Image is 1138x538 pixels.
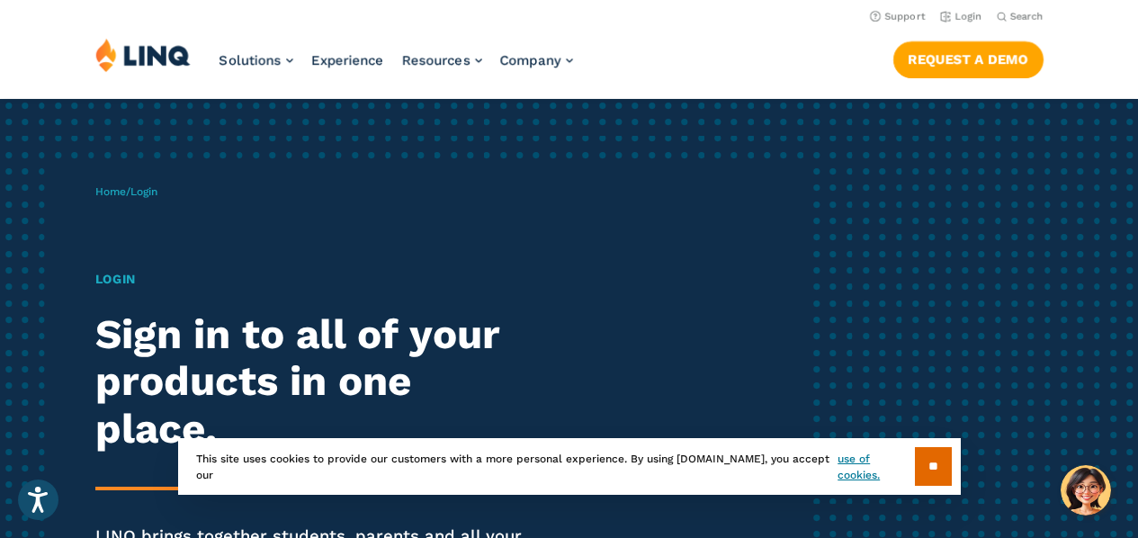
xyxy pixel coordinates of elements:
a: Resources [402,52,482,68]
a: Experience [311,52,384,68]
button: Open Search Bar [997,10,1044,23]
span: Solutions [220,52,282,68]
span: Company [500,52,561,68]
a: Company [500,52,573,68]
a: Login [940,11,982,22]
nav: Button Navigation [893,38,1044,77]
nav: Primary Navigation [220,38,573,97]
span: Resources [402,52,470,68]
a: Solutions [220,52,293,68]
button: Hello, have a question? Let’s chat. [1061,465,1111,516]
div: This site uses cookies to provide our customers with a more personal experience. By using [DOMAIN... [178,438,961,495]
a: Home [95,185,126,198]
a: use of cookies. [838,451,914,483]
h1: Login [95,270,533,289]
span: / [95,185,157,198]
a: Request a Demo [893,41,1044,77]
span: Search [1010,11,1044,22]
img: LINQ | K‑12 Software [95,38,191,72]
span: Login [130,185,157,198]
a: Support [870,11,926,22]
h2: Sign in to all of your products in one place. [95,311,533,453]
